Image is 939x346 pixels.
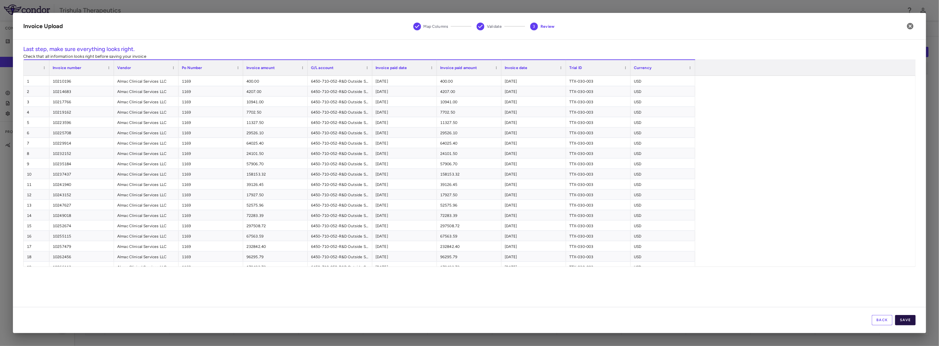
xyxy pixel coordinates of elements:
div: 1169 [179,189,243,199]
div: TTX-030-003 [566,179,631,189]
span: Review [541,24,554,29]
div: 179493.73 [437,262,501,272]
div: 7 [24,138,49,148]
div: 1169 [179,169,243,179]
div: TTX-030-003 [566,158,631,168]
div: TTX-030-003 [566,117,631,127]
div: 6450-710-052-R&D Outside Services, Clinical- Phase 2 [308,189,372,199]
div: 96295.79 [243,251,308,261]
div: [DATE] [372,169,437,179]
div: USD [631,231,695,241]
div: [DATE] [372,117,437,127]
div: [DATE] [501,262,566,272]
div: 6450-710-052-R&D Outside Services, Clinical- Phase 2 [308,148,372,158]
div: [DATE] [501,107,566,117]
div: [DATE] [372,76,437,86]
div: 10243152 [49,189,114,199]
div: USD [631,241,695,251]
div: TTX-030-003 [566,241,631,251]
div: USD [631,107,695,117]
div: Almac Clinical Services LLC [114,97,179,107]
div: [DATE] [372,179,437,189]
div: 6450-710-052-R&D Outside Services, Clinical- Phase 2 [308,231,372,241]
div: 179493.73 [243,262,308,272]
div: [DATE] [501,210,566,220]
div: Almac Clinical Services LLC [114,179,179,189]
div: 400.00 [437,76,501,86]
div: 1169 [179,127,243,137]
div: 57906.70 [243,158,308,168]
div: [DATE] [372,97,437,107]
div: 10941.00 [243,97,308,107]
div: [DATE] [501,117,566,127]
div: 1169 [179,241,243,251]
div: USD [631,200,695,210]
div: [DATE] [372,127,437,137]
div: 10237437 [49,169,114,179]
div: TTX-030-003 [566,76,631,86]
div: 1169 [179,251,243,261]
div: [DATE] [501,251,566,261]
div: [DATE] [372,251,437,261]
div: USD [631,117,695,127]
div: 1169 [179,200,243,210]
div: [DATE] [501,148,566,158]
div: TTX-030-003 [566,138,631,148]
div: TTX-030-003 [566,262,631,272]
div: [DATE] [501,200,566,210]
div: 10235184 [49,158,114,168]
div: 17927.50 [243,189,308,199]
div: 1169 [179,262,243,272]
div: 6450-710-052-R&D Outside Services, Clinical- Phase 2 [308,107,372,117]
div: 10214683 [49,86,114,96]
div: 297508.72 [437,220,501,230]
div: Almac Clinical Services LLC [114,138,179,148]
div: 11327.50 [243,117,308,127]
div: 158153.32 [243,169,308,179]
div: Almac Clinical Services LLC [114,200,179,210]
div: [DATE] [372,189,437,199]
div: [DATE] [372,231,437,241]
div: 18 [24,251,49,261]
div: Almac Clinical Services LLC [114,262,179,272]
div: Almac Clinical Services LLC [114,117,179,127]
div: 6450-710-052-R&D Outside Services, Clinical- Phase 2 [308,97,372,107]
div: 10232152 [49,148,114,158]
span: Vendor [117,66,131,70]
div: 6450-710-052-R&D Outside Services, Clinical- Phase 2 [308,158,372,168]
h6: Last step, make sure everything looks right. [23,45,916,54]
button: Validate [471,15,507,38]
div: USD [631,189,695,199]
span: Map Columns [424,24,449,29]
div: TTX-030-003 [566,251,631,261]
div: 2 [24,86,49,96]
div: TTX-030-003 [566,220,631,230]
div: TTX-030-003 [566,169,631,179]
div: TTX-030-003 [566,97,631,107]
div: 6450-710-052-R&D Outside Services, Clinical- Phase 2 [308,86,372,96]
div: 6450-710-052-R&D Outside Services, Clinical- Phase 2 [308,210,372,220]
button: Map Columns [408,15,454,38]
div: 29526.10 [243,127,308,137]
div: 10241940 [49,179,114,189]
div: [DATE] [372,200,437,210]
div: 4 [24,107,49,117]
div: 7702.50 [437,107,501,117]
div: 39126.45 [437,179,501,189]
div: 1169 [179,97,243,107]
div: 16 [24,231,49,241]
div: USD [631,97,695,107]
div: TTX-030-003 [566,200,631,210]
div: 158153.32 [437,169,501,179]
div: [DATE] [501,76,566,86]
div: 24101.50 [243,148,308,158]
div: [DATE] [372,241,437,251]
div: USD [631,179,695,189]
div: [DATE] [501,127,566,137]
div: Almac Clinical Services LLC [114,220,179,230]
div: USD [631,86,695,96]
div: 6450-710-052-R&D Outside Services, Clinical- Phase 2 [308,262,372,272]
div: Almac Clinical Services LLC [114,107,179,117]
div: Almac Clinical Services LLC [114,251,179,261]
div: 6450-710-052-R&D Outside Services, Clinical- Phase 2 [308,169,372,179]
